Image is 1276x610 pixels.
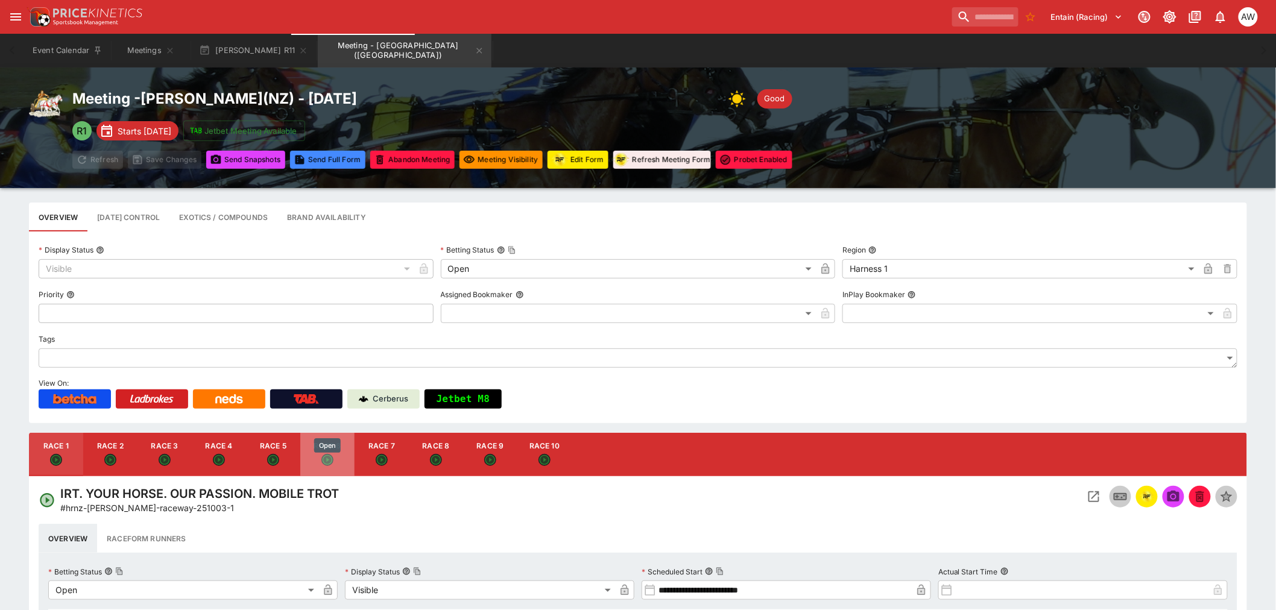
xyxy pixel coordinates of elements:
p: Tags [39,334,55,344]
button: Configure brand availability for the meeting [277,203,376,231]
div: Amanda Whitta [1239,7,1258,27]
div: basic tabs example [39,524,1237,553]
button: Copy To Clipboard [716,567,724,576]
img: racingform.png [613,152,630,167]
button: Meetings [112,34,189,68]
button: Notifications [1210,6,1231,28]
button: Copy To Clipboard [115,567,124,576]
button: Race 6 [300,433,355,476]
svg: Open [104,454,116,466]
button: Race 5 [246,433,300,476]
img: sun.png [728,87,753,111]
button: Inplay [1110,486,1131,508]
svg: Open [267,454,279,466]
p: Copy To Clipboard [60,502,234,514]
svg: Open [484,454,496,466]
div: Weather: null [728,87,753,111]
img: racingform.png [551,152,568,167]
button: Toggle ProBet for every event in this meeting [716,151,792,169]
button: Priority [66,291,75,299]
img: Ladbrokes [130,394,174,404]
button: InPlay Bookmaker [908,291,916,299]
svg: Open [321,454,333,466]
button: Copy To Clipboard [413,567,422,576]
div: racingform [551,151,568,168]
img: Sportsbook Management [53,20,118,25]
div: racingform [1140,489,1154,504]
button: Select Tenant [1044,7,1130,27]
button: Race 2 [83,433,137,476]
p: Display Status [345,567,400,577]
button: Raceform Runners [97,524,195,553]
h4: IRT. YOUR HORSE. OUR PASSION. MOBILE TROT [60,486,339,502]
button: Send Full Form [290,151,365,169]
button: Copy To Clipboard [508,246,516,254]
div: Open [314,438,341,453]
button: View and edit meeting dividends and compounds. [169,203,277,231]
svg: Open [430,454,442,466]
div: Open [48,580,318,600]
button: Actual Start Time [1000,567,1009,576]
svg: Open [39,492,55,509]
button: open drawer [5,6,27,28]
button: Display Status [96,246,104,254]
button: No Bookmarks [1021,7,1040,27]
input: search [952,7,1019,27]
button: Set Featured Event [1216,486,1237,508]
button: Race 10 [517,433,572,476]
button: Race 3 [137,433,192,476]
img: TabNZ [294,394,319,404]
button: Amanda Whitta [1235,4,1262,30]
button: racingform [1136,486,1158,508]
h2: Meeting - [PERSON_NAME] ( NZ ) - [DATE] [72,89,357,108]
div: racingform [613,151,630,168]
div: Harness 1 [842,259,1199,278]
img: Cerberus [359,394,368,404]
button: Jetbet M8 [425,389,502,409]
button: Toggle light/dark mode [1159,6,1181,28]
button: Jetbet Meeting Available [183,121,305,141]
button: Overview [39,524,97,553]
svg: Open [376,454,388,466]
p: Display Status [39,245,93,255]
span: Good [757,93,792,105]
button: Region [868,246,877,254]
button: Race 4 [192,433,246,476]
button: Event Calendar [25,34,110,68]
p: Assigned Bookmaker [441,289,513,300]
p: Actual Start Time [938,567,998,577]
div: Track Condition: Good [757,89,792,108]
img: PriceKinetics Logo [27,5,51,29]
img: racingform.png [1140,490,1154,503]
button: Open Event [1083,486,1105,508]
p: Betting Status [48,567,102,577]
button: Display StatusCopy To Clipboard [402,567,411,576]
button: Betting StatusCopy To Clipboard [104,567,113,576]
button: Send Snapshots [206,151,285,169]
p: Region [842,245,866,255]
span: Mark an event as closed and abandoned. [1189,490,1211,502]
img: harness_racing.png [29,87,63,121]
p: Starts [DATE] [118,125,171,137]
img: jetbet-logo.svg [190,125,202,137]
button: Base meeting details [29,203,87,231]
button: [PERSON_NAME] R11 [192,34,315,68]
button: Refresh Meeting Form [613,151,711,169]
svg: Open [539,454,551,466]
button: Documentation [1184,6,1206,28]
p: InPlay Bookmaker [842,289,905,300]
p: Priority [39,289,64,300]
button: Scheduled StartCopy To Clipboard [705,567,713,576]
button: Set all events in meeting to specified visibility [460,151,543,169]
div: Open [441,259,816,278]
svg: Open [213,454,225,466]
button: Configure each race specific details at once [87,203,169,231]
button: Update RacingForm for all races in this meeting [548,151,608,169]
button: Connected to PK [1134,6,1155,28]
button: Betting StatusCopy To Clipboard [497,246,505,254]
img: Neds [215,394,242,404]
button: Mark all events in meeting as closed and abandoned. [370,151,455,169]
svg: Open [159,454,171,466]
div: Visible [345,580,615,600]
img: PriceKinetics [53,8,142,17]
